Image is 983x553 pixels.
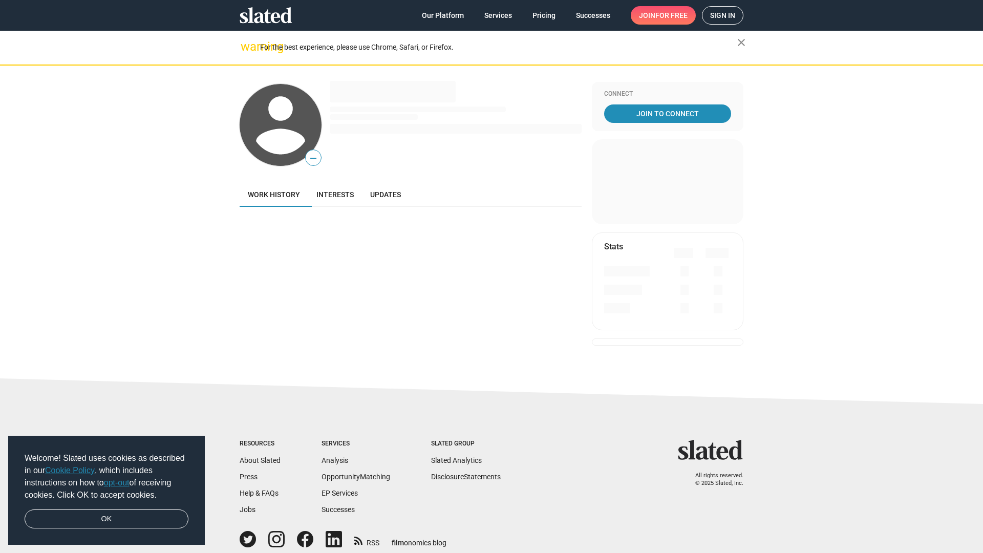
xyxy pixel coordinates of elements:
[45,466,95,475] a: Cookie Policy
[240,489,279,497] a: Help & FAQs
[568,6,618,25] a: Successes
[524,6,564,25] a: Pricing
[576,6,610,25] span: Successes
[308,182,362,207] a: Interests
[431,440,501,448] div: Slated Group
[735,36,747,49] mat-icon: close
[25,509,188,529] a: dismiss cookie message
[484,6,512,25] span: Services
[25,452,188,501] span: Welcome! Slated uses cookies as described in our , which includes instructions on how to of recei...
[241,40,253,53] mat-icon: warning
[354,532,379,548] a: RSS
[606,104,729,123] span: Join To Connect
[240,505,255,514] a: Jobs
[655,6,688,25] span: for free
[322,505,355,514] a: Successes
[370,190,401,199] span: Updates
[322,489,358,497] a: EP Services
[104,478,130,487] a: opt-out
[431,473,501,481] a: DisclosureStatements
[604,241,623,252] mat-card-title: Stats
[240,473,258,481] a: Press
[710,7,735,24] span: Sign in
[260,40,737,54] div: For the best experience, please use Chrome, Safari, or Firefox.
[240,456,281,464] a: About Slated
[322,456,348,464] a: Analysis
[414,6,472,25] a: Our Platform
[362,182,409,207] a: Updates
[322,440,390,448] div: Services
[392,539,404,547] span: film
[639,6,688,25] span: Join
[240,440,281,448] div: Resources
[604,104,731,123] a: Join To Connect
[685,472,743,487] p: All rights reserved. © 2025 Slated, Inc.
[604,90,731,98] div: Connect
[532,6,555,25] span: Pricing
[8,436,205,545] div: cookieconsent
[316,190,354,199] span: Interests
[476,6,520,25] a: Services
[702,6,743,25] a: Sign in
[392,530,446,548] a: filmonomics blog
[248,190,300,199] span: Work history
[631,6,696,25] a: Joinfor free
[431,456,482,464] a: Slated Analytics
[322,473,390,481] a: OpportunityMatching
[306,152,321,165] span: —
[422,6,464,25] span: Our Platform
[240,182,308,207] a: Work history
